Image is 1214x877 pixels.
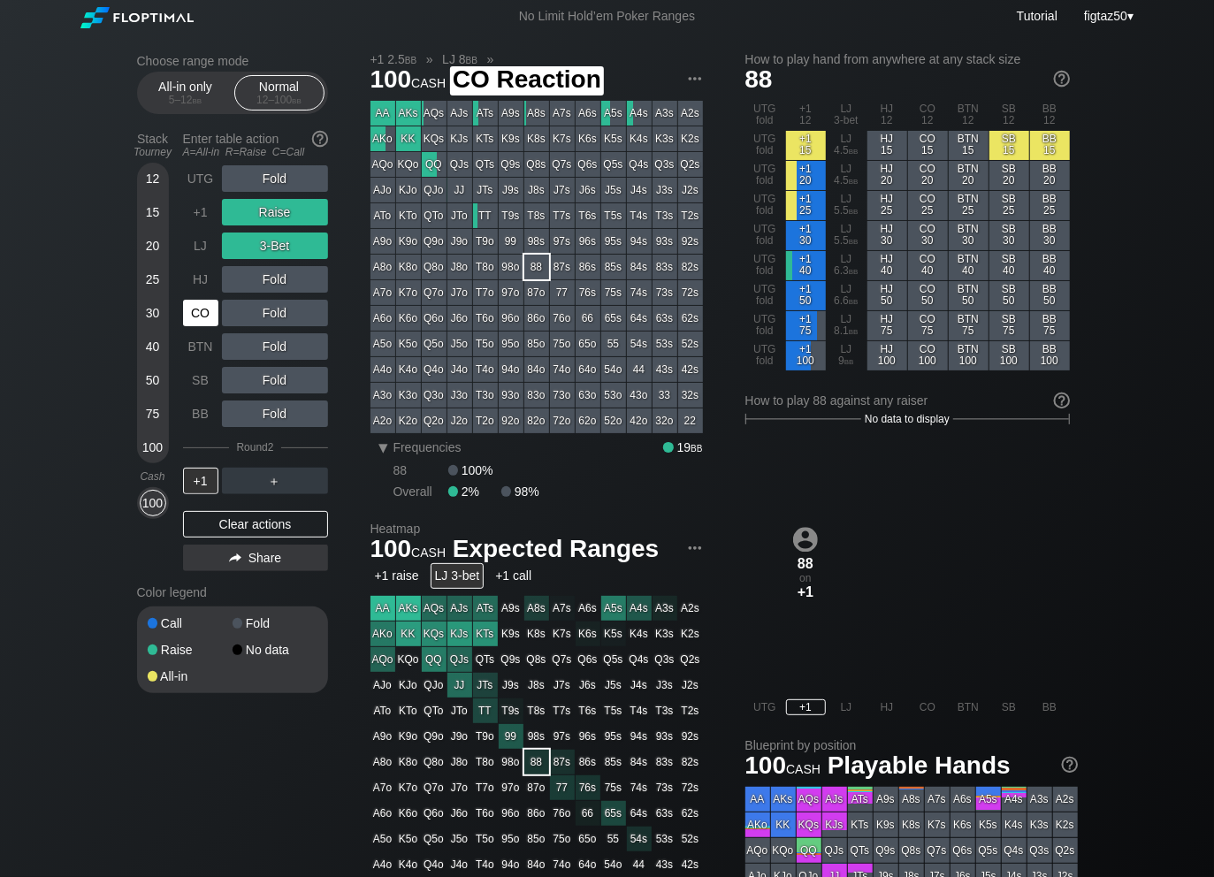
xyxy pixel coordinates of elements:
[550,332,575,356] div: 75o
[678,101,703,126] div: A2s
[148,670,233,683] div: All-in
[653,101,677,126] div: A3s
[908,221,948,250] div: CO 30
[908,311,948,340] div: CO 75
[492,9,722,27] div: No Limit Hold’em Poker Ranges
[989,311,1029,340] div: SB 75
[130,146,176,158] div: Tourney
[601,357,626,382] div: 54o
[405,52,416,66] span: bb
[140,434,166,461] div: 100
[576,229,600,254] div: 96s
[1084,9,1127,23] span: figtaz50
[627,178,652,202] div: J4s
[849,324,859,337] span: bb
[653,178,677,202] div: J3s
[653,306,677,331] div: 63s
[416,52,442,66] span: »
[745,131,785,160] div: UTG fold
[849,144,859,156] span: bb
[422,332,447,356] div: Q5o
[422,152,447,177] div: QQ
[908,131,948,160] div: CO 15
[1030,221,1070,250] div: BB 30
[949,161,989,190] div: BTN 20
[653,229,677,254] div: 93s
[137,54,328,68] h2: Choose range mode
[447,229,472,254] div: J9o
[422,101,447,126] div: AQs
[601,332,626,356] div: 55
[601,280,626,305] div: 75s
[499,306,523,331] div: 96o
[233,644,317,656] div: No data
[396,255,421,279] div: K8o
[524,357,549,382] div: 84o
[601,383,626,408] div: 53o
[310,129,330,149] img: help.32db89a4.svg
[576,101,600,126] div: A6s
[867,281,907,310] div: HJ 50
[524,152,549,177] div: Q8s
[499,280,523,305] div: 97o
[499,332,523,356] div: 95o
[499,126,523,151] div: K9s
[949,101,989,130] div: BTN 12
[447,255,472,279] div: J8o
[685,538,705,558] img: ellipsis.fd386fe8.svg
[473,178,498,202] div: JTs
[989,191,1029,220] div: SB 25
[1080,6,1136,26] div: ▾
[576,203,600,228] div: T6s
[140,367,166,393] div: 50
[473,357,498,382] div: T4o
[370,255,395,279] div: A8o
[576,152,600,177] div: Q6s
[867,161,907,190] div: HJ 20
[140,400,166,427] div: 75
[908,191,948,220] div: CO 25
[827,341,867,370] div: LJ 9
[149,94,223,106] div: 5 – 12
[653,332,677,356] div: 53s
[396,126,421,151] div: KK
[550,357,575,382] div: 74o
[844,355,854,367] span: bb
[140,266,166,293] div: 25
[786,131,826,160] div: +1 15
[148,617,233,629] div: Call
[849,234,859,247] span: bb
[550,255,575,279] div: 87s
[601,306,626,331] div: 65s
[949,311,989,340] div: BTN 75
[601,203,626,228] div: T5s
[627,332,652,356] div: 54s
[396,306,421,331] div: K6o
[653,255,677,279] div: 83s
[499,203,523,228] div: T9s
[786,101,826,130] div: +1 12
[422,178,447,202] div: QJo
[1030,311,1070,340] div: BB 75
[827,251,867,280] div: LJ 6.3
[80,7,194,28] img: Floptimal logo
[989,131,1029,160] div: SB 15
[473,152,498,177] div: QTs
[678,126,703,151] div: K2s
[473,126,498,151] div: KTs
[949,191,989,220] div: BTN 25
[524,101,549,126] div: A8s
[396,203,421,228] div: KTo
[477,52,503,66] span: »
[867,221,907,250] div: HJ 30
[447,203,472,228] div: JTo
[627,203,652,228] div: T4s
[473,101,498,126] div: ATs
[396,101,421,126] div: AKs
[499,229,523,254] div: 99
[1052,391,1072,410] img: help.32db89a4.svg
[222,300,328,326] div: Fold
[550,280,575,305] div: 77
[370,357,395,382] div: A4o
[183,300,218,326] div: CO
